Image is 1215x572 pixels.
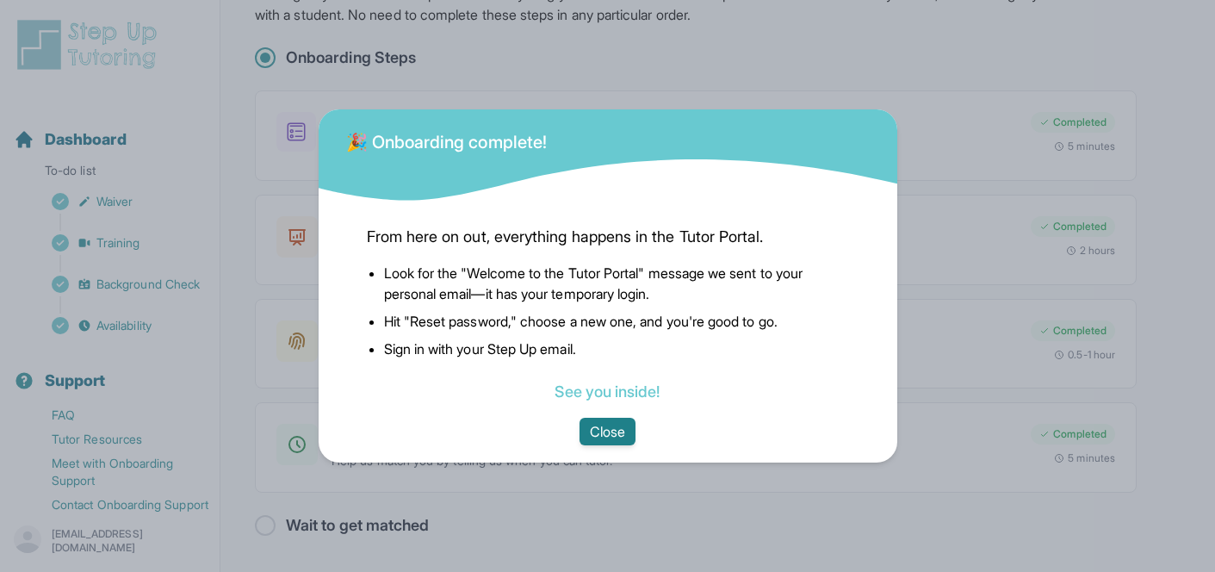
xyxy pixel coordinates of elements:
[367,225,849,249] span: From here on out, everything happens in the Tutor Portal.
[580,418,635,445] button: Close
[346,120,548,154] div: 🎉 Onboarding complete!
[384,339,849,359] li: Sign in with your Step Up email.
[384,311,849,332] li: Hit "Reset password," choose a new one, and you're good to go.
[384,263,849,304] li: Look for the "Welcome to the Tutor Portal" message we sent to your personal email—it has your tem...
[555,382,660,401] a: See you inside!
